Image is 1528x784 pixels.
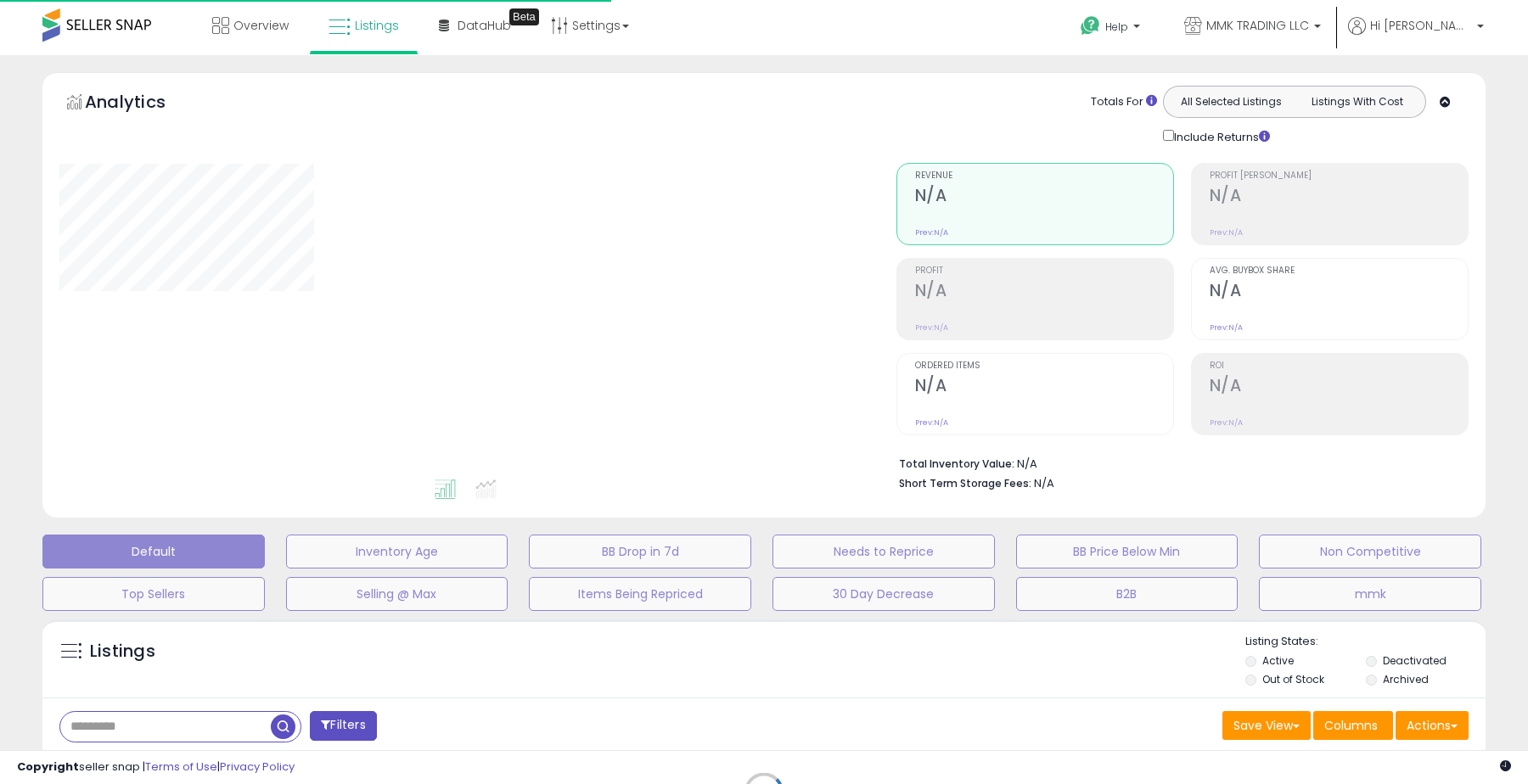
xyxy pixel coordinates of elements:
button: All Selected Listings [1168,91,1295,113]
small: Prev: N/A [1210,417,1243,428]
h2: N/A [1210,281,1468,304]
span: Revenue [915,171,1173,181]
span: N/A [1034,475,1054,491]
h2: N/A [915,376,1173,399]
li: N/A [899,452,1456,473]
h2: N/A [915,281,1173,304]
h2: N/A [1210,376,1468,399]
span: DataHub [458,17,511,34]
strong: Copyright [17,759,79,775]
span: Ordered Items [915,361,1173,371]
i: Get Help [1080,15,1101,36]
span: ROI [1210,361,1468,371]
span: MMK TRADING LLC [1206,17,1309,34]
div: Tooltip anchor [509,8,539,25]
span: Profit [PERSON_NAME] [1210,171,1468,181]
span: Help [1105,20,1128,34]
button: B2B [1016,577,1239,611]
button: Needs to Reprice [772,535,995,568]
button: Inventory Age [286,535,508,568]
span: Avg. Buybox Share [1210,266,1468,276]
div: seller snap | | [17,759,295,776]
b: Total Inventory Value: [899,456,1014,471]
small: Prev: N/A [915,322,948,333]
b: Short Term Storage Fees: [899,476,1031,490]
span: Overview [233,17,289,34]
button: mmk [1259,577,1481,611]
button: 30 Day Decrease [772,577,995,611]
h5: Analytics [85,90,199,118]
span: Hi [PERSON_NAME] [1370,17,1472,34]
div: Totals For [1091,94,1157,110]
small: Prev: N/A [1210,227,1243,238]
button: Top Sellers [42,577,265,611]
small: Prev: N/A [915,417,948,428]
small: Prev: N/A [915,227,948,238]
h2: N/A [1210,186,1468,209]
button: Items Being Repriced [529,577,751,611]
small: Prev: N/A [1210,322,1243,333]
button: BB Drop in 7d [529,535,751,568]
button: Non Competitive [1259,535,1481,568]
button: BB Price Below Min [1016,535,1239,568]
a: Help [1067,3,1157,55]
span: Listings [355,17,399,34]
button: Default [42,535,265,568]
div: Include Returns [1150,126,1290,146]
span: Profit [915,266,1173,276]
h2: N/A [915,186,1173,209]
button: Listings With Cost [1294,91,1420,113]
button: Selling @ Max [286,577,508,611]
a: Hi [PERSON_NAME] [1348,17,1484,55]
